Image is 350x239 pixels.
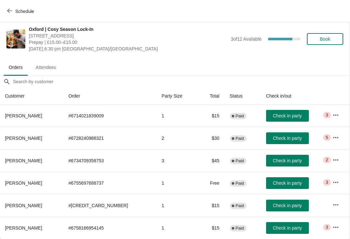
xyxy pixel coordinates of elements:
[63,172,157,194] td: # 6755697688737
[273,180,302,186] span: Check in party
[198,105,225,127] td: $15
[326,225,328,230] span: 3
[6,30,25,48] img: Oxford | Cosy Season Lock-In
[236,136,244,141] span: Paid
[63,87,157,105] th: Order
[273,203,302,208] span: Check in party
[5,180,42,186] span: [PERSON_NAME]
[63,217,157,239] td: # 6758166954145
[157,172,198,194] td: 1
[5,136,42,141] span: [PERSON_NAME]
[4,61,28,73] span: Orders
[63,149,157,172] td: # 6734709358753
[198,172,225,194] td: Free
[266,222,309,234] button: Check in party
[273,136,302,141] span: Check in party
[29,46,227,52] span: [DATE] 6:30 pm [GEOGRAPHIC_DATA]/[GEOGRAPHIC_DATA]
[273,158,302,163] span: Check in party
[266,132,309,144] button: Check in party
[29,26,227,33] span: Oxford | Cosy Season Lock-In
[5,158,42,163] span: [PERSON_NAME]
[198,127,225,149] td: $30
[63,194,157,217] td: # [CREDIT_CARD_NUMBER]
[198,149,225,172] td: $45
[307,33,343,45] button: Book
[273,225,302,231] span: Check in party
[326,135,328,140] span: 5
[5,203,42,208] span: [PERSON_NAME]
[236,181,244,186] span: Paid
[236,158,244,164] span: Paid
[30,61,61,73] span: Attendees
[266,200,309,211] button: Check in party
[236,226,244,231] span: Paid
[326,157,328,163] span: 2
[157,127,198,149] td: 2
[236,113,244,119] span: Paid
[231,36,262,42] span: 3 of 12 Available
[29,39,227,46] span: Prepay | £15.00–£15.00
[157,194,198,217] td: 1
[326,180,328,185] span: 3
[225,87,261,105] th: Status
[3,6,39,17] button: Schedule
[157,87,198,105] th: Party Size
[63,105,157,127] td: # 6714021839009
[5,113,42,118] span: [PERSON_NAME]
[13,76,350,87] input: Search by customer
[198,194,225,217] td: $15
[273,113,302,118] span: Check in party
[261,87,327,105] th: Check in/out
[326,113,328,118] span: 3
[29,33,227,39] span: [STREET_ADDRESS]
[198,217,225,239] td: $15
[320,36,330,42] span: Book
[236,203,244,208] span: Paid
[266,155,309,166] button: Check in party
[198,87,225,105] th: Total
[15,9,34,14] span: Schedule
[266,177,309,189] button: Check in party
[266,110,309,122] button: Check in party
[63,127,157,149] td: # 6728240988321
[157,149,198,172] td: 3
[5,225,42,231] span: [PERSON_NAME]
[157,105,198,127] td: 1
[157,217,198,239] td: 1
